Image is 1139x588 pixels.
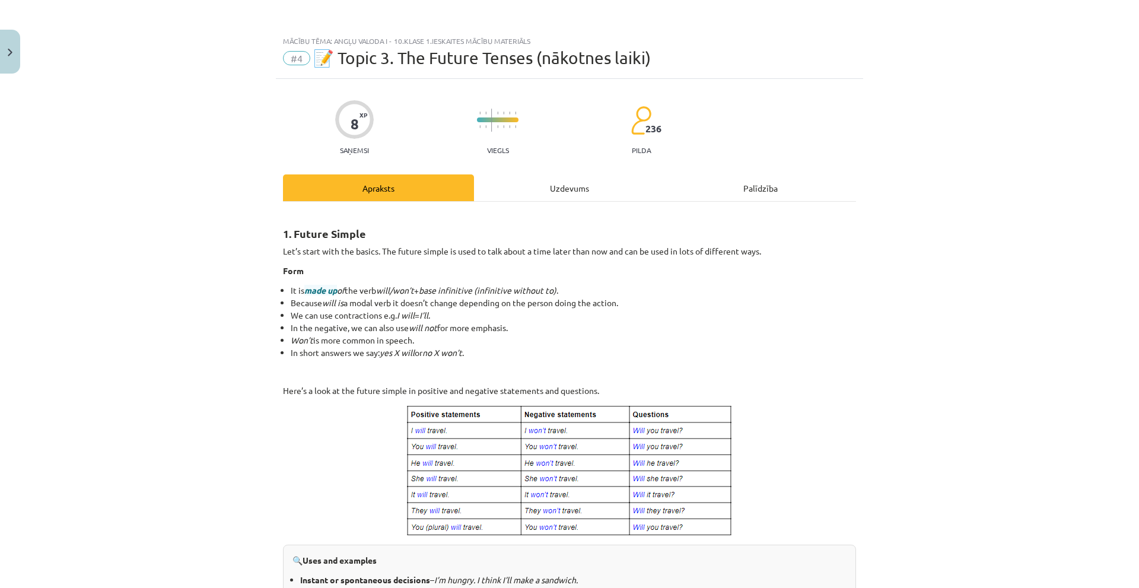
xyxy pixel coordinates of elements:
span: made up [304,285,337,295]
img: icon-short-line-57e1e144782c952c97e751825c79c345078a6d821885a25fce030b3d8c18986b.svg [515,125,516,128]
span: #4 [283,51,310,65]
li: We can use contractions e.g. = . [291,309,856,322]
img: icon-close-lesson-0947bae3869378f0d4975bcd49f059093ad1ed9edebbc8119c70593378902aed.svg [8,49,12,56]
i: I’m hungry. I think I’ll make a sandwich. [434,574,578,585]
li: Because a modal verb it doesn’t change depending on the person doing the action. [291,297,856,309]
strong: 1. Future Simple [283,227,366,240]
li: – [300,574,847,586]
div: 8 [351,116,359,132]
i: will not [409,322,437,333]
li: It is the verb + . [291,284,856,297]
img: icon-short-line-57e1e144782c952c97e751825c79c345078a6d821885a25fce030b3d8c18986b.svg [503,125,504,128]
img: icon-short-line-57e1e144782c952c97e751825c79c345078a6d821885a25fce030b3d8c18986b.svg [485,112,486,115]
strong: Form [283,265,304,276]
p: Viegls [487,146,509,154]
img: icon-short-line-57e1e144782c952c97e751825c79c345078a6d821885a25fce030b3d8c18986b.svg [497,112,498,115]
strong: Uses and examples [303,555,377,565]
li: In short answers we say: or . [291,347,856,359]
p: pilda [632,146,651,154]
i: will is [322,297,343,308]
i: no X won’t [422,347,462,358]
img: icon-long-line-d9ea69661e0d244f92f715978eff75569469978d946b2353a9bb055b3ed8787d.svg [491,109,492,132]
i: base infinitive (infinitive without to) [419,285,556,295]
img: icon-short-line-57e1e144782c952c97e751825c79c345078a6d821885a25fce030b3d8c18986b.svg [515,112,516,115]
b: Instant or spontaneous decisions [300,574,430,585]
img: icon-short-line-57e1e144782c952c97e751825c79c345078a6d821885a25fce030b3d8c18986b.svg [497,125,498,128]
div: Palīdzība [665,174,856,201]
img: icon-short-line-57e1e144782c952c97e751825c79c345078a6d821885a25fce030b3d8c18986b.svg [479,112,481,115]
p: Saņemsi [335,146,374,154]
img: icon-short-line-57e1e144782c952c97e751825c79c345078a6d821885a25fce030b3d8c18986b.svg [503,112,504,115]
span: XP [359,112,367,118]
img: icon-short-line-57e1e144782c952c97e751825c79c345078a6d821885a25fce030b3d8c18986b.svg [509,125,510,128]
p: Let’s start with the basics. The future simple is used to talk about a time later than now and ca... [283,245,856,258]
i: will/won’t [376,285,414,295]
img: icon-short-line-57e1e144782c952c97e751825c79c345078a6d821885a25fce030b3d8c18986b.svg [509,112,510,115]
span: 📝 Topic 3. The Future Tenses (nākotnes laiki) [313,48,651,68]
img: icon-short-line-57e1e144782c952c97e751825c79c345078a6d821885a25fce030b3d8c18986b.svg [485,125,486,128]
i: of [304,285,345,295]
div: Mācību tēma: Angļu valoda i - 10.klase 1.ieskaites mācību materiāls [283,37,856,45]
div: Apraksts [283,174,474,201]
p: Here’s a look at the future simple in positive and negative statements and questions. [283,384,856,397]
i: I will [397,310,415,320]
img: students-c634bb4e5e11cddfef0936a35e636f08e4e9abd3cc4e673bd6f9a4125e45ecb1.svg [631,106,651,135]
div: Uzdevums [474,174,665,201]
img: icon-short-line-57e1e144782c952c97e751825c79c345078a6d821885a25fce030b3d8c18986b.svg [479,125,481,128]
i: yes X will [380,347,415,358]
p: 🔍 [292,554,847,567]
li: is more common in speech. [291,334,856,347]
span: 236 [645,123,661,134]
i: Won’t [291,335,313,345]
li: In the negative, we can also use for more emphasis. [291,322,856,334]
i: I’ll [419,310,428,320]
